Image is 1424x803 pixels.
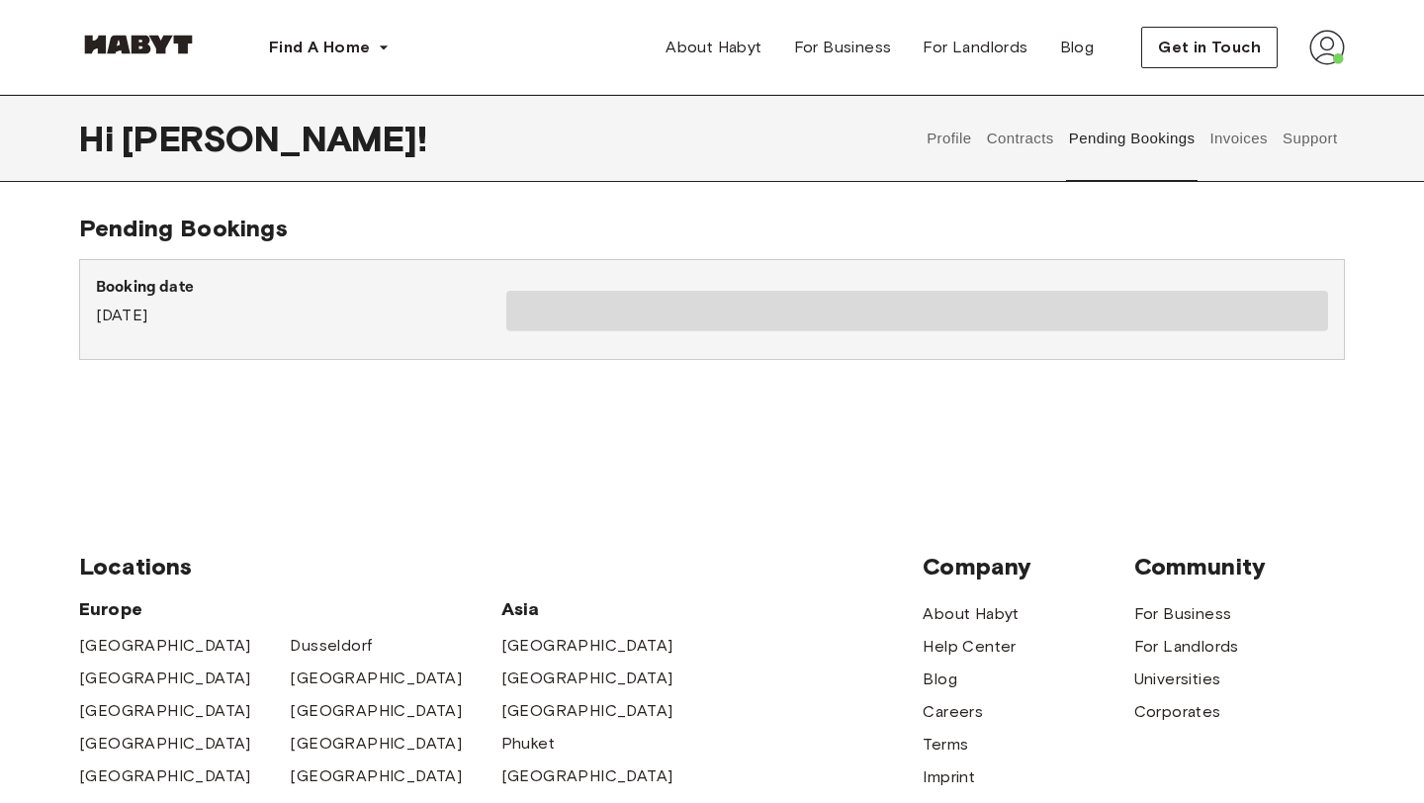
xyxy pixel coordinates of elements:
span: Blog [1060,36,1095,59]
a: [GEOGRAPHIC_DATA] [290,699,462,723]
a: About Habyt [650,28,777,67]
button: Get in Touch [1141,27,1278,68]
a: For Landlords [907,28,1043,67]
span: Get in Touch [1158,36,1261,59]
span: Hi [79,118,122,159]
a: [GEOGRAPHIC_DATA] [501,634,673,658]
a: [GEOGRAPHIC_DATA] [79,699,251,723]
a: Blog [923,668,957,691]
span: Europe [79,597,501,621]
button: Contracts [984,95,1056,182]
span: Find A Home [269,36,370,59]
button: Support [1280,95,1340,182]
span: About Habyt [666,36,761,59]
img: Habyt [79,35,198,54]
a: [GEOGRAPHIC_DATA] [290,667,462,690]
span: Locations [79,552,923,581]
a: [GEOGRAPHIC_DATA] [79,634,251,658]
a: For Business [1134,602,1232,626]
a: [GEOGRAPHIC_DATA] [501,764,673,788]
a: Universities [1134,668,1221,691]
span: Community [1134,552,1345,581]
a: [GEOGRAPHIC_DATA] [501,667,673,690]
span: For Landlords [923,36,1027,59]
span: [PERSON_NAME] ! [122,118,427,159]
a: [GEOGRAPHIC_DATA] [79,667,251,690]
span: Asia [501,597,712,621]
button: Profile [925,95,975,182]
a: Phuket [501,732,555,756]
a: Corporates [1134,700,1221,724]
span: Pending Bookings [79,214,288,242]
span: For Business [794,36,892,59]
p: Booking date [96,276,506,300]
a: [GEOGRAPHIC_DATA] [290,732,462,756]
a: Dusseldorf [290,634,372,658]
a: About Habyt [923,602,1019,626]
a: [GEOGRAPHIC_DATA] [79,764,251,788]
a: [GEOGRAPHIC_DATA] [79,732,251,756]
img: avatar [1309,30,1345,65]
a: Terms [923,733,968,757]
button: Invoices [1207,95,1270,182]
a: Blog [1044,28,1111,67]
a: Careers [923,700,983,724]
a: [GEOGRAPHIC_DATA] [290,764,462,788]
button: Pending Bookings [1066,95,1198,182]
div: [DATE] [96,276,506,327]
a: Help Center [923,635,1016,659]
span: Company [923,552,1133,581]
button: Find A Home [253,28,405,67]
div: user profile tabs [920,95,1345,182]
a: For Business [778,28,908,67]
a: Imprint [923,765,975,789]
a: [GEOGRAPHIC_DATA] [501,699,673,723]
a: For Landlords [1134,635,1239,659]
